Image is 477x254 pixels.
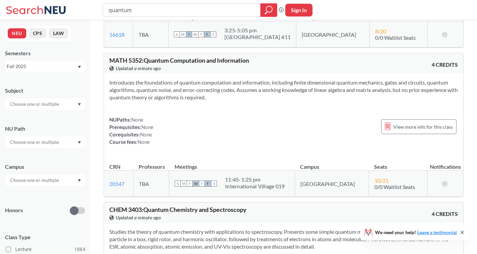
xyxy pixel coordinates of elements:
[374,177,389,184] span: 10 / 21
[5,50,85,57] div: Semesters
[199,181,205,187] span: T
[186,31,192,37] span: T
[109,206,247,213] span: CHEM 3403 : Quantum Chemistry and Spectroscopy
[181,181,187,187] span: M
[5,136,85,148] div: Dropdown arrow
[116,65,161,72] span: Updated a minute ago
[211,181,217,187] span: S
[74,246,85,253] span: 1884
[210,31,216,37] span: S
[133,156,169,171] th: Professors
[265,5,273,15] svg: magnifying glass
[109,79,458,101] section: Introduces the foundations of quantum computation and information, including finite dimensional q...
[141,124,153,130] span: None
[7,100,63,108] input: Choose one or multiple
[224,27,291,34] div: 3:25 - 5:05 pm
[295,171,369,197] td: [GEOGRAPHIC_DATA]
[109,181,124,187] a: 20147
[109,116,153,146] div: NUPaths: Prerequisites: Corequisites: Course fees:
[205,181,211,187] span: F
[8,28,26,38] button: NEU
[7,138,63,146] input: Choose one or multiple
[108,4,256,16] input: Class, professor, course number, "phrase"
[374,184,415,190] span: 0/0 Waitlist Seats
[5,98,85,110] div: Dropdown arrow
[6,245,85,254] label: Lecture
[417,229,457,235] a: Leave a testimonial
[375,34,416,41] span: 0/0 Waitlist Seats
[78,141,81,144] svg: Dropdown arrow
[295,156,369,171] th: Campus
[225,183,285,190] div: International Village 019
[5,87,85,94] div: Subject
[7,176,63,184] input: Choose one or multiple
[78,103,81,106] svg: Dropdown arrow
[192,31,198,37] span: W
[375,28,386,34] span: 8 / 20
[29,28,46,38] button: CPS
[393,123,453,131] span: View more info for this class
[131,117,143,123] span: None
[432,61,458,68] span: 4 CREDITS
[140,131,152,137] span: None
[109,163,120,170] div: CRN
[133,22,169,47] td: TBA
[7,63,77,70] div: Fall 2025
[109,31,124,38] a: 16618
[285,4,313,17] button: Sign In
[427,156,463,171] th: Notifications
[5,233,85,241] span: Class Type
[369,156,427,171] th: Seats
[5,174,85,186] div: Dropdown arrow
[296,22,370,47] td: [GEOGRAPHIC_DATA]
[375,230,457,235] span: We need your help!
[174,31,180,37] span: S
[109,228,458,250] section: Studies the theory of quantum chemistry with applications to spectroscopy. Presents some simple q...
[5,61,85,72] div: Fall 2025Dropdown arrow
[193,181,199,187] span: W
[49,28,68,38] button: LAW
[225,176,285,183] div: 11:45 - 1:25 pm
[5,125,85,132] div: NU Path
[133,171,169,197] td: TBA
[169,156,295,171] th: Meetings
[432,210,458,218] span: 4 CREDITS
[204,31,210,37] span: F
[5,207,23,214] p: Honors
[180,31,186,37] span: M
[175,181,181,187] span: S
[109,57,249,64] span: MATH 5352 : Quantum Computation and Information
[78,66,81,68] svg: Dropdown arrow
[198,31,204,37] span: T
[116,214,161,221] span: Updated a minute ago
[260,3,277,17] div: magnifying glass
[187,181,193,187] span: T
[138,139,150,145] span: None
[5,163,85,170] div: Campus
[224,34,291,40] div: [GEOGRAPHIC_DATA] 411
[78,179,81,182] svg: Dropdown arrow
